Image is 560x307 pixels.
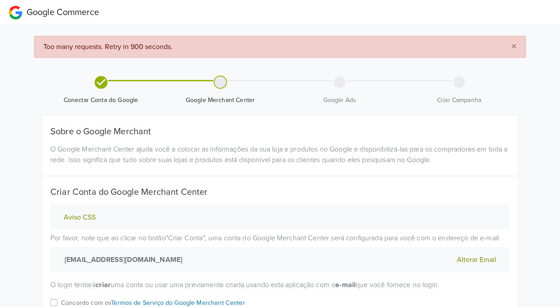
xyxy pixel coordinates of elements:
[45,96,157,105] span: Conectar Conta do Google
[61,254,182,265] strong: [EMAIL_ADDRESS][DOMAIN_NAME]
[44,144,516,165] div: O Google Merchant Center ajuda você a colocar as informações da sua loja e produtos no Google e d...
[403,96,515,105] span: Criar Campanha
[50,280,510,290] p: O login tentará uma conta ou usar uma previamente criada usando esta aplicação com o que você for...
[43,42,173,51] span: Too many requests. Retry in 900 seconds.
[335,280,356,289] strong: e-mail
[96,280,111,289] strong: criar
[61,213,98,222] button: Aviso CSS
[111,299,245,307] a: Termos de Serviço do Google Merchant Center
[50,187,510,197] h5: Criar Conta do Google Merchant Center
[27,7,99,18] span: Google Commerce
[511,40,517,53] span: ×
[164,96,276,105] span: Google Merchant Center
[284,96,396,105] span: Google Ads
[454,254,499,265] button: Alterar Email
[50,233,510,273] p: Por favor, note que ao clicar no botão " Criar Conta " , uma conta do Google Merchant Center será...
[502,36,525,57] button: Close
[50,126,510,137] h5: Sobre o Google Merchant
